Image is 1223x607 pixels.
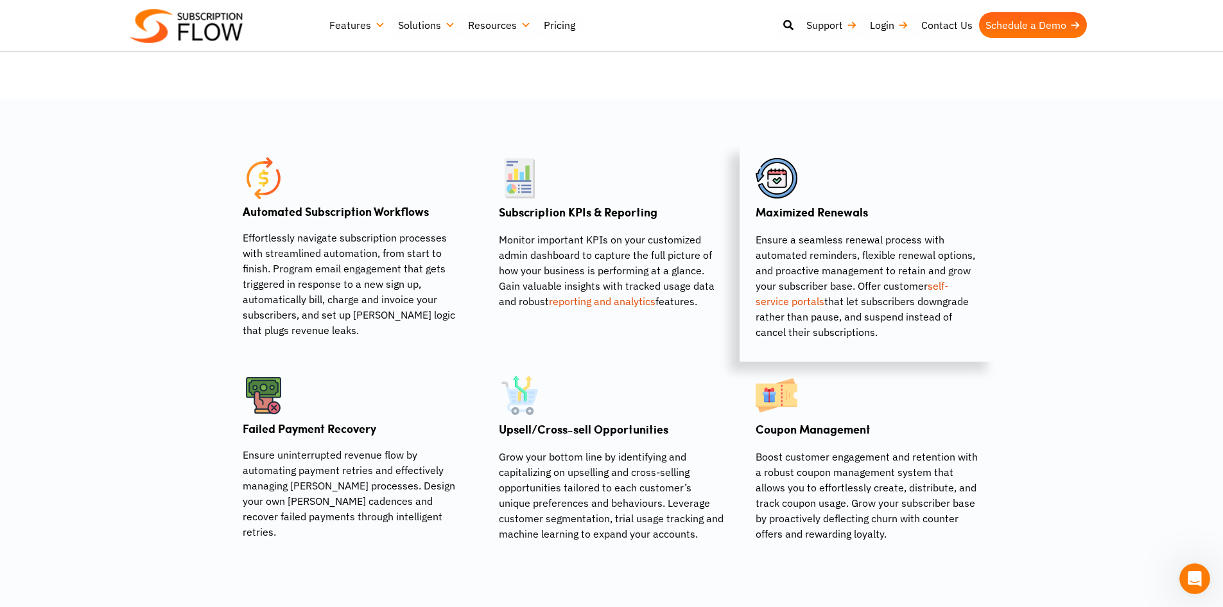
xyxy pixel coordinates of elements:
[499,423,724,436] h2: Upsell/Cross-sell Opportunities
[243,206,467,217] h4: Automated Subscription Workflows
[243,230,467,338] p: Effortlessly navigate subscription processes with streamlined automation, from start to finish. P...
[756,423,980,436] h2: Coupon Management
[323,12,392,38] a: Features
[1179,563,1210,594] iframe: Intercom live chat
[243,374,284,416] img: Failed Payment Recovery icon
[243,157,284,199] img: Automated Subscription Workflows icon
[756,374,797,416] img: Coupon Management icon
[915,12,979,38] a: Contact Us
[499,157,541,199] img: Subscription KPIs & Reporting icon
[243,447,467,540] p: Ensure uninterrupted revenue flow by automating payment retries and effectively managing [PERSON_...
[979,12,1087,38] a: Schedule a Demo
[243,423,467,434] h4: Failed Payment Recovery
[756,449,980,541] p: Boost customer engagement and retention with a robust coupon management system that allows you to...
[537,12,582,38] a: Pricing
[800,12,863,38] a: Support
[499,232,724,309] p: Monitor important KPIs on your customized admin dashboard to capture the full picture of how your...
[462,12,537,38] a: Resources
[756,206,980,219] h2: Maximized Renewals
[756,232,980,340] p: Ensure a seamless renewal process with automated reminders, flexible renewal options, and proacti...
[499,449,724,541] p: Grow your bottom line by identifying and capitalizing on upselling and cross-selling opportunitie...
[392,12,462,38] a: Solutions
[863,12,915,38] a: Login
[130,9,243,43] img: Subscriptionflow
[549,295,655,308] a: reporting and analytics
[756,157,797,199] img: Maximized Renewals icon
[499,374,541,416] img: Upsell/Cross-sell Opportunities icon
[499,206,724,219] h2: Subscription KPIs & Reporting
